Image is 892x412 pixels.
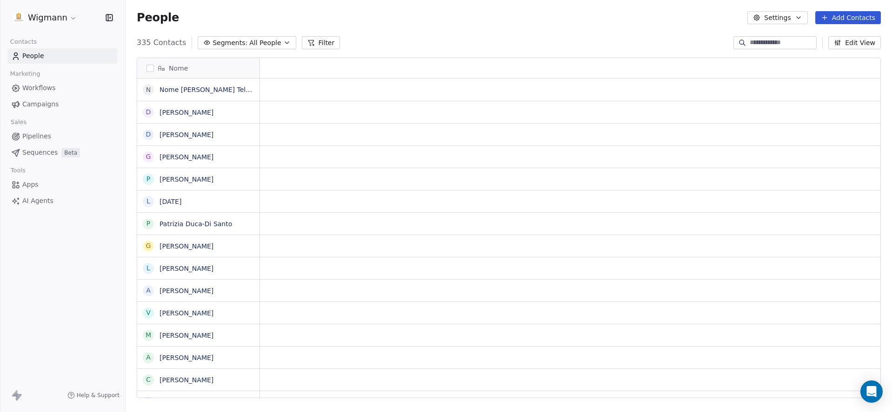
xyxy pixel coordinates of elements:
div: grid [137,78,260,399]
a: Patrizia Duca-Di Santo [160,220,232,228]
a: Nome [PERSON_NAME] Telefono [PHONE_NUMBER] Città Massafra Email [EMAIL_ADDRESS][DOMAIN_NAME] Trat... [160,399,857,406]
a: Pipelines [7,129,118,144]
div: D [146,107,151,117]
span: Contacts [6,35,41,49]
a: [PERSON_NAME] [160,242,213,250]
div: D [146,130,151,139]
span: Tools [7,163,29,177]
span: Sales [7,115,31,129]
a: SequencesBeta [7,145,118,160]
span: Apps [22,180,39,190]
a: [DATE] [160,198,181,205]
a: [PERSON_NAME] [160,176,213,183]
span: 335 Contacts [137,37,186,48]
div: G [146,241,151,251]
a: [PERSON_NAME] [160,354,213,361]
span: People [22,51,44,61]
div: L [146,196,150,206]
button: Edit View [828,36,881,49]
a: Help & Support [67,392,120,399]
div: G [146,152,151,162]
span: Pipelines [22,131,51,141]
a: Workflows [7,80,118,96]
a: [PERSON_NAME] [160,309,213,317]
span: AI Agents [22,196,53,206]
button: Add Contacts [815,11,881,24]
span: People [137,11,179,25]
a: [PERSON_NAME] [160,131,213,138]
button: Wigmann [11,10,79,26]
a: Nome [PERSON_NAME] Telefono [PHONE_NUMBER] [GEOGRAPHIC_DATA] Email [EMAIL_ADDRESS][DOMAIN_NAME] I... [160,86,872,93]
div: V [146,308,151,318]
a: [PERSON_NAME] [160,287,213,294]
div: P [146,174,150,184]
span: Wigmann [28,12,67,24]
span: Marketing [6,67,44,81]
button: Filter [302,36,340,49]
span: All People [249,38,281,48]
a: [PERSON_NAME] [160,265,213,272]
div: a [146,353,151,362]
button: Settings [747,11,807,24]
div: A [146,286,151,295]
div: C [146,375,151,385]
a: [PERSON_NAME] [160,376,213,384]
div: Open Intercom Messenger [860,380,883,403]
a: People [7,48,118,64]
div: N [146,85,151,95]
a: [PERSON_NAME] [160,109,213,116]
a: [PERSON_NAME] [160,332,213,339]
span: Workflows [22,83,56,93]
a: [PERSON_NAME] [160,153,213,161]
img: 1630668995401.jpeg [13,12,24,23]
span: Segments: [213,38,247,48]
div: L [146,263,150,273]
div: Nome [137,58,260,78]
span: Beta [61,148,80,157]
a: AI Agents [7,193,118,209]
a: Campaigns [7,97,118,112]
span: Campaigns [22,99,59,109]
a: Apps [7,177,118,192]
div: P [146,219,150,229]
div: N [146,397,151,407]
span: Help & Support [77,392,120,399]
span: Sequences [22,148,58,157]
span: Nome [169,64,188,73]
div: M [146,330,151,340]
